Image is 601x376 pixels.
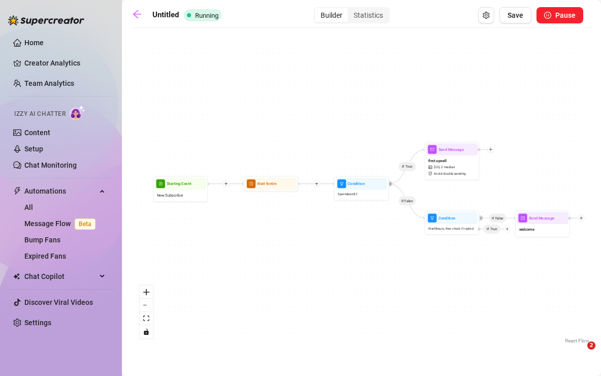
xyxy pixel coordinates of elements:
[499,7,531,23] button: Save Flow
[314,182,319,186] span: plus
[389,149,425,184] g: Edge from 32c40c9a-a1f6-42b2-8363-645041bef197 to 5487d5c6-6852-425f-a847-523189824a88
[24,319,51,327] a: Settings
[428,145,436,154] span: mail
[13,187,21,195] span: thunderbolt
[529,215,554,221] span: Send Message
[24,129,50,137] a: Content
[334,176,389,201] div: filterConditionSpentabove$3
[478,7,494,23] button: Open Exit Rules
[508,11,523,19] span: Save
[224,182,228,186] span: plus
[13,273,20,280] img: Chat Copilot
[434,165,440,170] span: $ 35 ,
[425,142,480,180] div: mailSend Messagefirst upsellpicture$35,2 mediassafety-certificateAvoid double sending
[140,286,153,299] button: zoom in
[24,236,60,244] a: Bump Fans
[24,161,77,169] a: Chat Monitoring
[140,299,153,312] button: zoom out
[24,183,97,199] span: Automations
[579,216,583,220] span: plus
[483,224,501,234] span: If True
[536,7,583,23] button: Pause
[8,15,84,25] img: logo-BBDzfeDw.svg
[132,9,147,21] a: arrow-left
[157,192,183,198] span: New Subscriber
[24,203,33,211] a: All
[434,171,466,176] span: Avoid double sending
[428,172,433,176] span: safety-certificate
[315,8,348,22] div: Builder
[483,12,490,19] span: setting
[24,39,44,47] a: Home
[388,182,392,185] span: retweet
[428,166,433,170] span: picture
[24,268,97,285] span: Chat Copilot
[518,214,527,223] span: mail
[153,176,208,202] div: play-circleStarting EventNew Subscriber
[489,147,493,151] span: plus
[75,218,96,230] span: Beta
[24,55,106,71] a: Creator Analytics
[140,312,153,325] button: fit view
[428,158,447,164] span: first upsell
[565,338,589,343] a: React Flow attribution
[167,181,192,187] span: Starting Event
[24,298,93,306] a: Discover Viral Videos
[132,9,142,19] span: arrow-left
[24,79,74,87] a: Team Analytics
[389,184,425,218] g: Edge from 32c40c9a-a1f6-42b2-8363-645041bef197 to b4948b84-3aba-442d-ba0e-957285eaa683
[247,179,256,188] span: clock-circle
[24,252,66,260] a: Expired Fans
[438,146,464,152] span: Send Message
[152,10,179,19] strong: Untitled
[515,210,570,237] div: mailSend Messagewelcome
[24,145,43,153] a: Setup
[428,214,436,223] span: filter
[140,286,153,338] div: React Flow controls
[24,220,100,228] a: Message FlowBeta
[338,192,357,197] span: Spent above $ 3
[156,179,165,188] span: play-circle
[519,226,535,232] span: welcome
[348,8,389,22] div: Statistics
[314,7,390,23] div: segmented control
[425,210,480,235] div: filterConditionWait0hours, then check if repliedIf True
[14,109,66,119] span: Izzy AI Chatter
[428,226,473,231] span: Wait 0 hours, then check if replied
[505,227,509,231] span: plus
[195,12,218,19] span: Running
[337,179,346,188] span: filter
[70,105,85,120] img: AI Chatter
[347,181,364,187] span: Condition
[441,165,455,170] span: 2 medias
[566,341,591,366] iframe: Intercom live chat
[555,11,576,19] span: Pause
[243,176,298,192] div: clock-circleWait for4m
[438,215,455,221] span: Condition
[257,181,276,187] span: Wait for 4m
[479,217,483,220] span: retweet
[544,12,551,19] span: pause-circle
[140,325,153,338] button: toggle interactivity
[587,341,595,350] span: 2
